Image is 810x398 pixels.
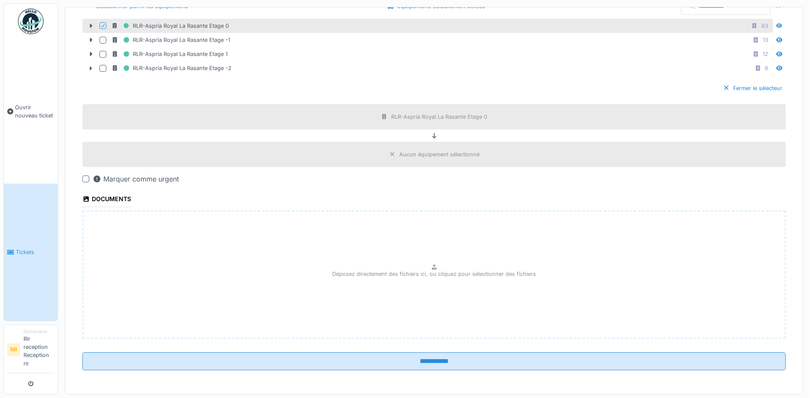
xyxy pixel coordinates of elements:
div: Aucun équipement sélectionné [399,150,480,158]
span: Ouvrir nouveau ticket [15,103,54,120]
div: 13 [763,36,768,44]
div: Documents [82,193,131,207]
div: RLR-Aspria Royal La Rasante Etage 0 [391,113,487,121]
div: Fermer le sélecteur [719,82,786,94]
img: Badge_color-CXgf-gQk.svg [18,9,44,34]
a: RR DemandeurRlr reception Reception rlr [7,328,54,373]
div: Marquer comme urgent [93,174,179,184]
div: 83 [761,22,768,30]
div: RLR-Aspria Royal La Rasante Etage 1 [111,49,228,59]
span: Tickets [16,248,54,256]
div: RLR-Aspria Royal La Rasante Etage -2 [111,63,231,73]
div: 12 [763,50,768,58]
p: Déposez directement des fichiers ici, ou cliquez pour sélectionner des fichiers [332,270,536,278]
a: Tickets [4,184,58,320]
a: Ouvrir nouveau ticket [4,39,58,184]
div: 8 [765,64,768,72]
div: Demandeur [23,328,54,335]
div: RLR-Aspria Royal La Rasante Etage 0 [111,20,229,31]
li: Rlr reception Reception rlr [23,328,54,371]
li: RR [7,343,20,356]
div: RLR-Aspria Royal La Rasante Etage -1 [111,35,230,45]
